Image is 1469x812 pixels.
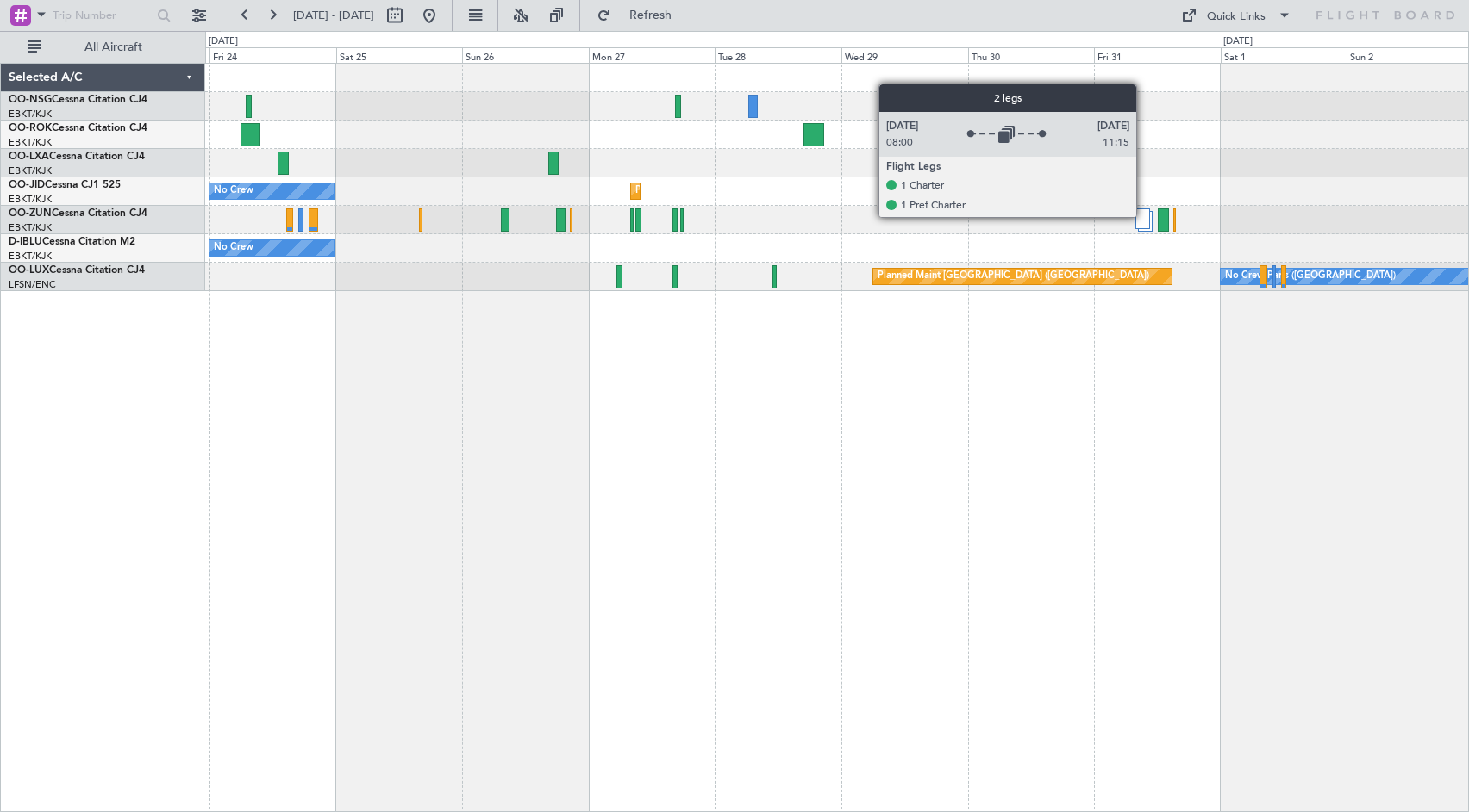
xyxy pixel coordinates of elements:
div: Sat 1 [1221,47,1347,63]
button: All Aircraft [19,34,187,61]
span: OO-ROK [9,123,52,133]
a: OO-ROKCessna Citation CJ4 [9,123,147,133]
span: OO-ZUN [9,208,52,219]
div: Fri 31 [1094,47,1221,63]
a: LFSN/ENC [9,278,56,291]
input: Trip Number [53,3,152,28]
div: Fri 24 [209,47,336,63]
span: OO-NSG [9,95,52,105]
div: No Crew [214,235,253,261]
div: [DATE] [1223,34,1253,49]
div: No Crew [214,178,253,204]
span: OO-LXA [9,152,49,162]
a: OO-JIDCessna CJ1 525 [9,180,121,190]
span: OO-JID [9,180,45,190]
a: EBKT/KJK [9,250,52,263]
div: Sat 25 [336,47,463,63]
span: D-IBLU [9,237,42,247]
a: OO-LXACessna Citation CJ4 [9,152,145,162]
a: D-IBLUCessna Citation M2 [9,237,135,247]
a: EBKT/KJK [9,108,52,121]
div: Thu 30 [968,47,1095,63]
a: EBKT/KJK [9,221,52,234]
div: [DATE] [209,34,238,49]
div: Sun 26 [462,47,589,63]
a: OO-ZUNCessna Citation CJ4 [9,208,147,219]
div: No Crew Paris ([GEOGRAPHIC_DATA]) [1225,263,1396,289]
div: Tue 28 [715,47,841,63]
div: Planned Maint Kortrijk-[GEOGRAPHIC_DATA] [635,178,836,204]
div: Quick Links [1207,9,1266,26]
span: Refresh [615,9,687,22]
span: [DATE] - [DATE] [293,8,374,23]
a: OO-LUXCessna Citation CJ4 [9,265,145,276]
button: Quick Links [1172,2,1300,29]
span: All Aircraft [45,41,182,53]
span: OO-LUX [9,265,49,276]
a: EBKT/KJK [9,136,52,149]
a: OO-NSGCessna Citation CJ4 [9,95,147,105]
div: Planned Maint [GEOGRAPHIC_DATA] ([GEOGRAPHIC_DATA]) [878,263,1149,289]
button: Refresh [589,2,692,29]
a: EBKT/KJK [9,193,52,206]
a: EBKT/KJK [9,164,52,177]
div: Mon 27 [589,47,716,63]
div: Wed 29 [841,47,968,63]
